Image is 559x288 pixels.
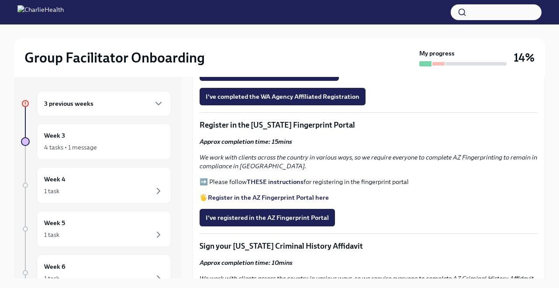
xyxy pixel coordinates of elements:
[37,91,171,116] div: 3 previous weeks
[24,49,205,66] h2: Group Facilitator Onboarding
[206,213,329,222] span: I've registered in the AZ Fingerprint Portal
[206,92,359,101] span: I've completed the WA Agency Affiliated Registration
[44,218,65,228] h6: Week 5
[200,177,538,186] p: ➡️ Please follow for registering in the fingerprint portal
[200,193,538,202] p: 🖐️
[44,262,66,271] h6: Week 6
[44,131,65,140] h6: Week 3
[514,50,535,66] h3: 14%
[200,209,335,226] button: I've registered in the AZ Fingerprint Portal
[21,211,171,247] a: Week 51 task
[44,174,66,184] h6: Week 4
[200,120,538,130] p: Register in the [US_STATE] Fingerprint Portal
[200,241,538,251] p: Sign your [US_STATE] Criminal History Affidavit
[17,5,64,19] img: CharlieHealth
[200,88,366,105] button: I've completed the WA Agency Affiliated Registration
[44,143,97,152] div: 4 tasks • 1 message
[44,187,59,195] div: 1 task
[419,49,455,58] strong: My progress
[44,274,59,283] div: 1 task
[21,167,171,204] a: Week 41 task
[200,259,293,267] strong: Approx completion time: 10mins
[247,178,304,186] a: THESE instructions
[200,153,537,170] em: We work with clients across the country in various ways, so we require everyone to complete AZ Fi...
[21,123,171,160] a: Week 34 tasks • 1 message
[200,138,292,146] strong: Approx completion time: 15mins
[208,194,329,201] a: Register in the AZ Fingerprint Portal here
[44,230,59,239] div: 1 task
[44,99,93,108] h6: 3 previous weeks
